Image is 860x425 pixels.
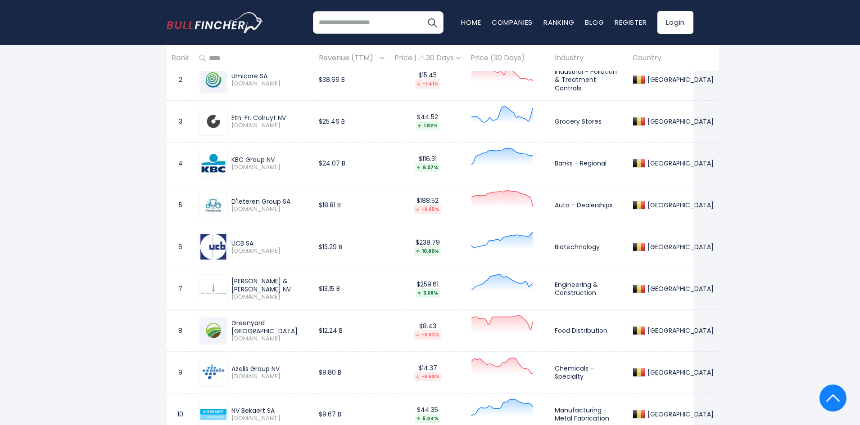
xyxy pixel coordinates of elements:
[231,415,309,422] span: [DOMAIN_NAME]
[394,406,461,423] div: $44.35
[543,18,574,27] a: Ranking
[550,268,628,310] td: Engineering & Construction
[394,71,461,89] div: $15.45
[200,67,226,93] img: UMI.BR.png
[231,72,309,80] div: Umicore SA
[314,268,389,310] td: $13.15 B
[231,206,309,213] span: [DOMAIN_NAME]
[314,184,389,226] td: $18.81 B
[550,101,628,143] td: Grocery Stores
[167,45,194,72] th: Rank
[200,282,226,295] img: ACKB.BR.png
[550,184,628,226] td: Auto - Dealerships
[231,247,309,255] span: [DOMAIN_NAME]
[200,318,226,344] img: GREEN.BR.png
[415,414,440,423] div: 5.44%
[416,121,439,130] div: 1.82%
[645,243,714,251] div: [GEOGRAPHIC_DATA]
[231,122,309,130] span: [DOMAIN_NAME]
[550,59,628,101] td: Industrial - Pollution & Treatment Controls
[167,310,194,352] td: 8
[314,101,389,143] td: $25.46 B
[314,59,389,101] td: $38.66 B
[415,163,440,172] div: 8.07%
[167,143,194,184] td: 4
[314,352,389,394] td: $9.80 B
[492,18,533,27] a: Companies
[416,288,440,298] div: 3.06%
[200,359,226,385] img: AZE.BR.png
[414,205,441,214] div: -8.65%
[200,108,226,134] img: COLR.BR.png
[645,76,714,84] div: [GEOGRAPHIC_DATA]
[645,201,714,209] div: [GEOGRAPHIC_DATA]
[394,280,461,298] div: $259.61
[394,364,461,381] div: $14.37
[550,45,628,72] th: Industry
[645,159,714,167] div: [GEOGRAPHIC_DATA]
[167,226,194,268] td: 6
[645,285,714,293] div: [GEOGRAPHIC_DATA]
[550,310,628,352] td: Food Distribution
[394,197,461,214] div: $188.52
[414,372,441,381] div: -6.59%
[585,18,604,27] a: Blog
[628,45,719,72] th: Country
[231,373,309,380] span: [DOMAIN_NAME]
[394,322,461,340] div: $8.43
[200,234,226,260] img: UCB.BR.png
[550,352,628,394] td: Chemicals - Specialty
[167,12,263,33] img: bullfincher logo
[167,268,194,310] td: 7
[466,45,550,72] th: Price (30 Days)
[167,101,194,143] td: 3
[231,239,309,247] div: UCB SA
[415,79,440,89] div: -1.41%
[167,12,263,33] a: Go to homepage
[414,246,441,256] div: 10.80%
[615,18,647,27] a: Register
[231,80,309,88] span: [DOMAIN_NAME]
[231,319,309,335] div: Greenyard [GEOGRAPHIC_DATA]
[421,11,444,34] button: Search
[231,277,309,293] div: [PERSON_NAME] & [PERSON_NAME] NV
[167,184,194,226] td: 5
[645,410,714,418] div: [GEOGRAPHIC_DATA]
[200,150,226,176] img: KBC.BR.png
[200,192,226,218] img: DIE.BR.png
[394,238,461,256] div: $238.79
[461,18,481,27] a: Home
[231,293,309,301] span: [DOMAIN_NAME]
[231,365,309,373] div: Azelis Group NV
[231,114,309,122] div: Etn. Fr. Colruyt NV
[314,226,389,268] td: $13.29 B
[645,368,714,376] div: [GEOGRAPHIC_DATA]
[314,310,389,352] td: $12.24 B
[319,51,378,65] span: Revenue (TTM)
[231,156,309,164] div: KBC Group NV
[394,155,461,172] div: $116.31
[200,409,226,420] img: BEKB.BR.png
[231,407,309,415] div: NV Bekaert SA
[167,352,194,394] td: 9
[231,335,309,343] span: [DOMAIN_NAME]
[394,113,461,130] div: $44.52
[550,143,628,184] td: Banks - Regional
[550,226,628,268] td: Biotechnology
[167,59,194,101] td: 2
[231,164,309,171] span: [DOMAIN_NAME]
[645,117,714,125] div: [GEOGRAPHIC_DATA]
[314,143,389,184] td: $24.07 B
[645,327,714,335] div: [GEOGRAPHIC_DATA]
[394,54,461,63] div: Price | 30 Days
[414,330,441,340] div: -0.82%
[657,11,693,34] a: Login
[231,197,309,206] div: D'Ieteren Group SA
